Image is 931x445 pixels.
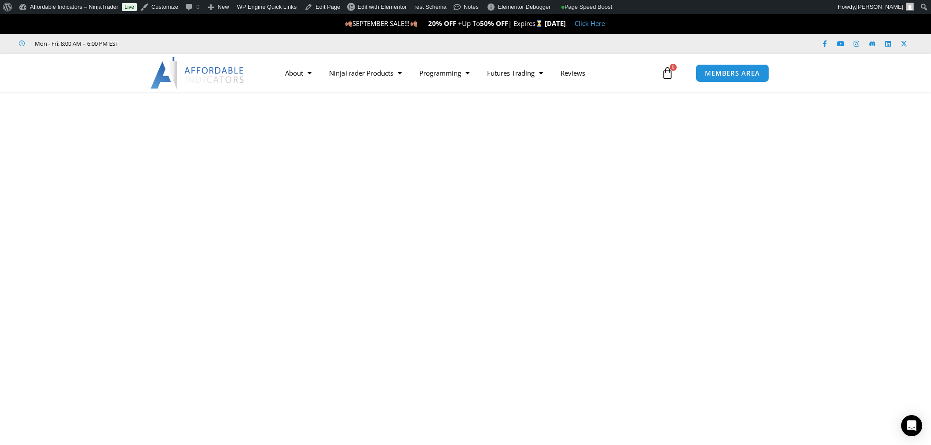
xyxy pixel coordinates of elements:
a: Live [122,3,137,11]
strong: 20% OFF + [428,19,462,28]
strong: [DATE] [545,19,566,28]
a: About [276,63,320,83]
a: Reviews [552,63,594,83]
span: [PERSON_NAME] [856,4,903,10]
a: NinjaTrader Products [320,63,411,83]
a: Programming [411,63,478,83]
span: 0 [670,64,677,71]
span: Edit with Elementor [358,4,407,10]
a: Click Here [575,19,605,28]
span: SEPTEMBER SALE!!! Up To | Expires [345,19,544,28]
img: 🍂 [345,20,352,27]
img: 🍂 [411,20,417,27]
span: MEMBERS AREA [705,70,760,77]
div: Open Intercom Messenger [901,415,922,436]
iframe: Customer reviews powered by Trustpilot [131,39,263,48]
a: MEMBERS AREA [696,64,769,82]
strong: 50% OFF [480,19,508,28]
img: LogoAI | Affordable Indicators – NinjaTrader [150,57,245,89]
a: 0 [648,60,687,86]
img: ⌛ [536,20,542,27]
a: Futures Trading [478,63,552,83]
span: Mon - Fri: 8:00 AM – 6:00 PM EST [33,38,118,49]
nav: Menu [276,63,659,83]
